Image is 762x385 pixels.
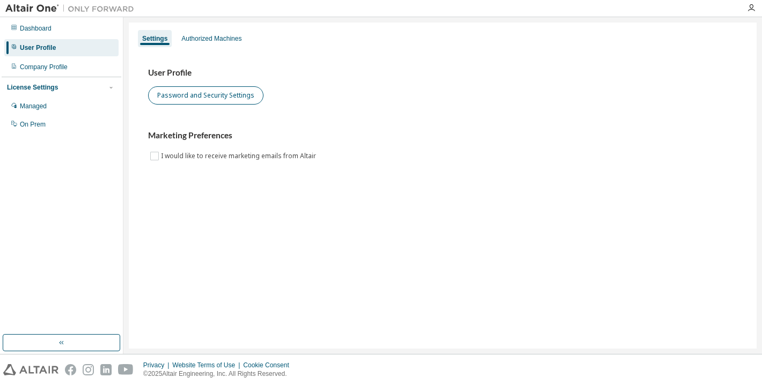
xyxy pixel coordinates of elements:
div: Authorized Machines [181,34,241,43]
div: Managed [20,102,47,110]
p: © 2025 Altair Engineering, Inc. All Rights Reserved. [143,369,296,379]
img: linkedin.svg [100,364,112,375]
img: Altair One [5,3,140,14]
label: I would like to receive marketing emails from Altair [161,150,318,162]
h3: User Profile [148,68,737,78]
img: altair_logo.svg [3,364,58,375]
img: youtube.svg [118,364,134,375]
button: Password and Security Settings [148,86,263,105]
div: Privacy [143,361,172,369]
div: Dashboard [20,24,52,33]
div: Website Terms of Use [172,361,243,369]
div: Company Profile [20,63,68,71]
div: On Prem [20,120,46,129]
div: License Settings [7,83,58,92]
div: User Profile [20,43,56,52]
div: Cookie Consent [243,361,295,369]
img: instagram.svg [83,364,94,375]
div: Settings [142,34,167,43]
h3: Marketing Preferences [148,130,737,141]
img: facebook.svg [65,364,76,375]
